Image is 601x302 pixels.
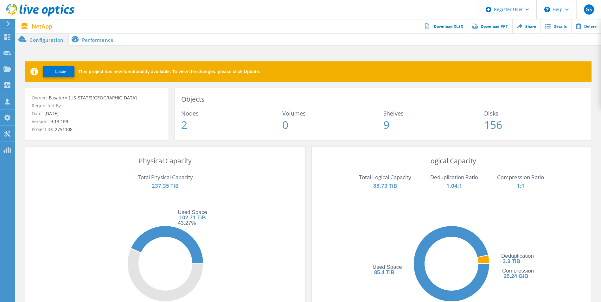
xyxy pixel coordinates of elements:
[32,156,299,166] h3: Physical Capacity
[585,7,592,12] span: GS
[181,119,282,130] span: 2
[78,69,260,74] span: This project has new functionality available. To view the changes, please click Update.
[503,258,520,264] tspan: 3.3 TiB
[32,126,162,133] p: Project ID:
[179,215,206,221] tspan: 102.71 TiB
[512,19,540,33] a: Share
[373,264,402,270] tspan: Used Space
[359,172,411,182] p: Total Logical Capacity
[6,13,74,18] a: Live Optics Dashboard
[62,103,65,109] span: ,
[497,172,544,182] p: Compression Ratio
[43,66,74,77] button: Update
[32,23,52,29] span: NetApp
[468,19,512,33] a: Download PPT
[501,253,534,259] tspan: Deduplication
[178,209,207,215] tspan: Used Space
[32,110,162,117] p: Date:
[49,118,68,124] span: 9.13.1P9
[540,19,571,33] a: Details
[318,156,585,166] h3: Logical Capacity
[484,119,585,130] span: 156
[504,273,528,279] tspan: 25.24 GiB
[421,19,468,33] a: Download XLSX
[181,94,585,104] h3: Objects
[430,172,478,182] p: Deduplication Ratio
[41,172,290,182] p: Total Physical Capacity
[502,268,534,274] tspan: Compression
[32,102,162,109] p: Requested By:
[374,269,395,275] tspan: 85.4 TiB
[32,118,162,125] p: Version:
[47,95,137,101] span: Easatern [US_STATE][GEOGRAPHIC_DATA]
[282,119,383,130] span: 0
[55,69,66,74] span: Update
[383,119,484,130] span: 9
[181,110,282,116] span: Nodes
[517,182,525,189] span: 1:1
[282,110,383,116] span: Volumes
[571,19,601,33] a: Delete
[178,220,196,226] tspan: 43.27%
[32,94,162,101] p: Owner:
[544,7,550,12] svg: \n
[43,110,59,116] span: [DATE]
[53,126,73,132] span: 2751108
[383,110,484,116] span: Shelves
[446,182,462,189] span: 1.04:1
[484,110,585,116] span: Disks
[152,182,179,189] span: 237.35 TiB
[373,182,397,189] span: 88.73 TiB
